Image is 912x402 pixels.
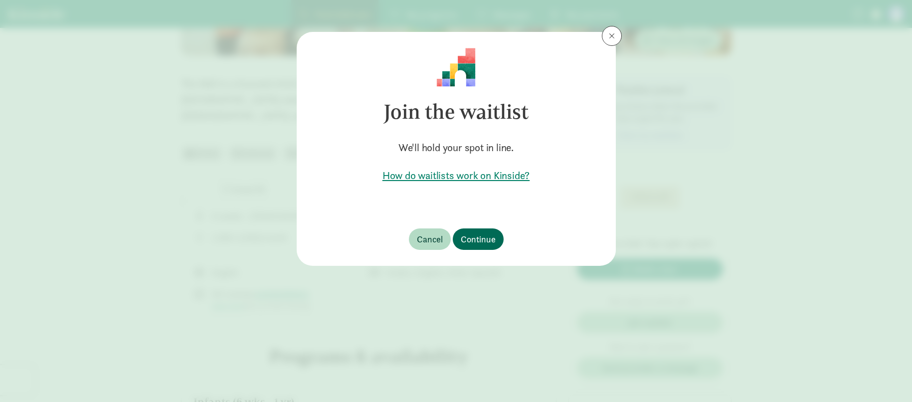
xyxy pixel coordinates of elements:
span: Continue [461,232,496,246]
button: Cancel [409,228,451,250]
a: How do waitlists work on Kinside? [313,169,600,183]
button: Continue [453,228,504,250]
h3: Join the waitlist [313,87,600,137]
h5: We'll hold your spot in line. [313,141,600,155]
span: Cancel [417,232,443,246]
